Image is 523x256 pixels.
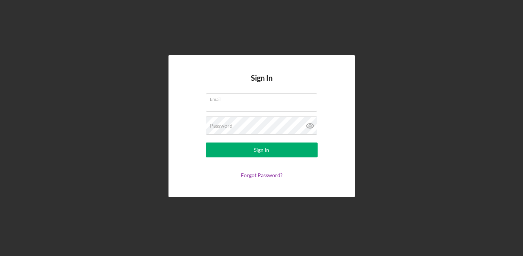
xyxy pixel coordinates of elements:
[210,123,233,129] label: Password
[251,74,272,93] h4: Sign In
[254,143,269,157] div: Sign In
[210,94,317,102] label: Email
[241,172,283,178] a: Forgot Password?
[206,143,318,157] button: Sign In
